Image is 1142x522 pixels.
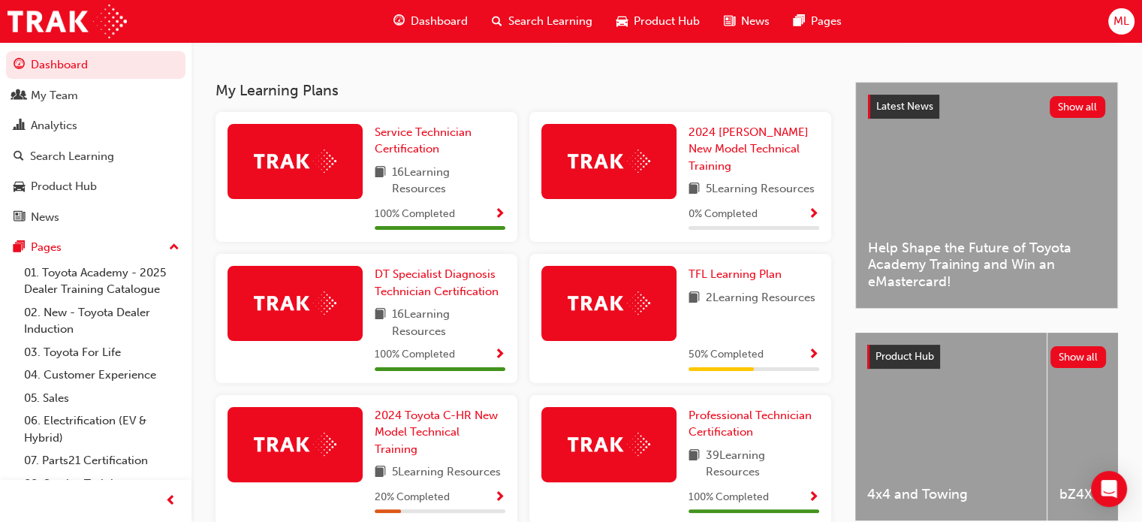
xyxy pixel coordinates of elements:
button: Show all [1050,96,1106,118]
div: Pages [31,239,62,256]
button: ML [1108,8,1134,35]
span: 5 Learning Resources [706,180,815,199]
div: My Team [31,87,78,104]
a: Analytics [6,112,185,140]
span: book-icon [375,463,386,482]
img: Trak [254,149,336,173]
div: Analytics [31,117,77,134]
div: Open Intercom Messenger [1091,471,1127,507]
span: prev-icon [165,492,176,511]
img: Trak [8,5,127,38]
span: 100 % Completed [375,346,455,364]
button: Show Progress [494,345,505,364]
a: 2024 [PERSON_NAME] New Model Technical Training [689,124,819,175]
h3: My Learning Plans [215,82,831,99]
button: Pages [6,234,185,261]
button: Show Progress [808,488,819,507]
a: car-iconProduct Hub [604,6,712,37]
span: up-icon [169,238,179,258]
span: chart-icon [14,119,25,133]
span: book-icon [375,164,386,198]
span: search-icon [14,150,24,164]
a: 07. Parts21 Certification [18,449,185,472]
span: Show Progress [808,349,819,362]
span: 50 % Completed [689,346,764,364]
img: Trak [568,291,650,315]
a: news-iconNews [712,6,782,37]
span: Latest News [876,100,933,113]
span: 100 % Completed [375,206,455,223]
span: people-icon [14,89,25,103]
span: Professional Technician Certification [689,409,812,439]
span: car-icon [14,180,25,194]
span: Show Progress [494,208,505,222]
span: TFL Learning Plan [689,267,782,281]
span: Help Shape the Future of Toyota Academy Training and Win an eMastercard! [868,240,1105,291]
a: guage-iconDashboard [381,6,480,37]
span: Show Progress [808,491,819,505]
span: Show Progress [808,208,819,222]
a: 01. Toyota Academy - 2025 Dealer Training Catalogue [18,261,185,301]
span: 2024 Toyota C-HR New Model Technical Training [375,409,498,456]
a: 05. Sales [18,387,185,410]
a: pages-iconPages [782,6,854,37]
span: 0 % Completed [689,206,758,223]
span: Service Technician Certification [375,125,472,156]
span: 4x4 and Towing [867,486,1035,503]
span: news-icon [14,211,25,225]
a: search-iconSearch Learning [480,6,604,37]
img: Trak [254,433,336,456]
a: News [6,204,185,231]
div: News [31,209,59,226]
a: 2024 Toyota C-HR New Model Technical Training [375,407,505,458]
a: TFL Learning Plan [689,266,788,283]
span: 39 Learning Resources [706,447,819,481]
a: 02. New - Toyota Dealer Induction [18,301,185,341]
span: book-icon [689,180,700,199]
span: pages-icon [14,241,25,255]
a: My Team [6,82,185,110]
span: book-icon [689,289,700,308]
span: 16 Learning Resources [392,306,505,339]
a: 03. Toyota For Life [18,341,185,364]
span: search-icon [492,12,502,31]
a: 08. Service Training [18,472,185,496]
a: 06. Electrification (EV & Hybrid) [18,409,185,449]
span: book-icon [689,447,700,481]
button: Show all [1050,346,1107,368]
span: Dashboard [411,13,468,30]
a: Latest NewsShow allHelp Shape the Future of Toyota Academy Training and Win an eMastercard! [855,82,1118,309]
a: Service Technician Certification [375,124,505,158]
span: 5 Learning Resources [392,463,501,482]
a: Latest NewsShow all [868,95,1105,119]
button: Show Progress [494,488,505,507]
span: guage-icon [393,12,405,31]
a: Product HubShow all [867,345,1106,369]
span: 100 % Completed [689,489,769,506]
span: 2 Learning Resources [706,289,815,308]
span: Search Learning [508,13,592,30]
span: Pages [811,13,842,30]
a: DT Specialist Diagnosis Technician Certification [375,266,505,300]
span: 2024 [PERSON_NAME] New Model Technical Training [689,125,809,173]
span: pages-icon [794,12,805,31]
span: Show Progress [494,491,505,505]
a: Professional Technician Certification [689,407,819,441]
span: Product Hub [634,13,700,30]
button: DashboardMy TeamAnalyticsSearch LearningProduct HubNews [6,48,185,234]
span: book-icon [375,306,386,339]
span: car-icon [616,12,628,31]
span: 20 % Completed [375,489,450,506]
span: Product Hub [875,350,934,363]
button: Show Progress [494,205,505,224]
a: Product Hub [6,173,185,201]
div: Search Learning [30,148,114,165]
img: Trak [568,433,650,456]
span: 16 Learning Resources [392,164,505,198]
span: News [741,13,770,30]
a: Search Learning [6,143,185,170]
button: Show Progress [808,205,819,224]
a: Dashboard [6,51,185,79]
